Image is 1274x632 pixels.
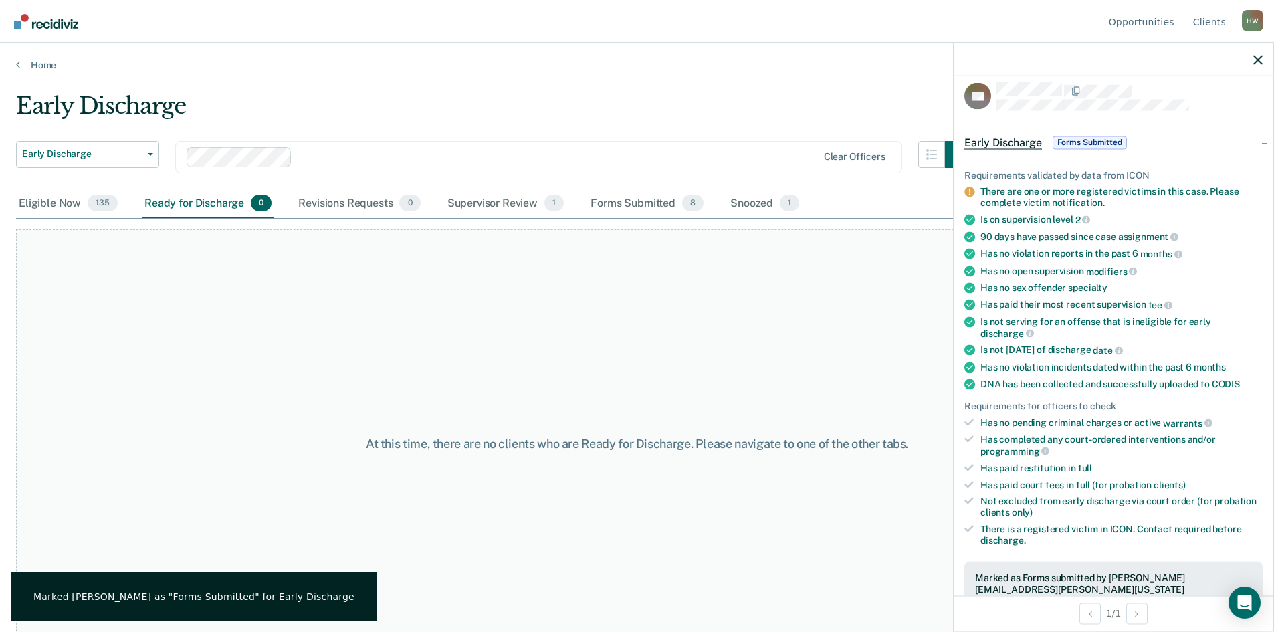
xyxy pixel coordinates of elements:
div: There are one or more registered victims in this case. Please complete victim notification. [980,186,1263,209]
div: Has no sex offender [980,282,1263,294]
span: date [1093,345,1122,356]
img: Recidiviz [14,14,78,29]
div: Requirements for officers to check [964,400,1263,411]
div: Is on supervision level [980,213,1263,225]
span: modifiers [1086,266,1138,276]
span: discharge [980,328,1034,338]
div: Has paid court fees in full (for probation [980,479,1263,490]
div: At this time, there are no clients who are Ready for Discharge. Please navigate to one of the oth... [327,437,948,451]
span: CODIS [1212,378,1240,389]
div: There is a registered victim in ICON. Contact required before [980,523,1263,546]
span: Forms Submitted [1053,136,1127,149]
span: 8 [682,195,704,212]
div: Has paid their most recent supervision [980,299,1263,311]
a: Home [16,59,1258,71]
span: full [1078,462,1092,473]
span: 1 [544,195,564,212]
div: Ready for Discharge [142,189,274,219]
span: months [1194,361,1226,372]
div: Requirements validated by data from ICON [964,169,1263,181]
div: Revisions Requests [296,189,423,219]
div: Early Discharge [16,92,972,130]
span: fee [1148,300,1172,310]
div: H W [1242,10,1263,31]
span: 135 [88,195,118,212]
span: only) [1012,507,1033,518]
div: Supervisor Review [445,189,567,219]
div: Forms Submitted [588,189,706,219]
div: Snoozed [728,189,802,219]
div: Marked as Forms submitted by [PERSON_NAME][EMAIL_ADDRESS][PERSON_NAME][US_STATE][DOMAIN_NAME] on ... [975,572,1252,606]
div: Early DischargeForms Submitted [954,121,1273,164]
span: 2 [1075,214,1091,225]
span: 0 [251,195,272,212]
div: Has paid restitution in [980,462,1263,473]
button: Next Opportunity [1126,603,1148,624]
span: 1 [780,195,799,212]
div: Clear officers [824,151,885,163]
span: clients) [1154,479,1186,490]
div: Not excluded from early discharge via court order (for probation clients [980,496,1263,518]
span: assignment [1118,231,1178,242]
div: Has completed any court-ordered interventions and/or [980,434,1263,457]
span: 0 [399,195,420,212]
span: specialty [1068,282,1107,293]
div: Eligible Now [16,189,120,219]
span: months [1140,248,1182,259]
div: Has no violation incidents dated within the past 6 [980,361,1263,373]
button: Profile dropdown button [1242,10,1263,31]
div: Has no violation reports in the past 6 [980,248,1263,260]
span: Early Discharge [22,148,142,160]
div: Is not serving for an offense that is ineligible for early [980,316,1263,338]
div: Marked [PERSON_NAME] as "Forms Submitted" for Early Discharge [33,591,354,603]
div: Open Intercom Messenger [1229,587,1261,619]
div: DNA has been collected and successfully uploaded to [980,378,1263,389]
span: discharge. [980,534,1026,545]
span: warrants [1163,417,1212,428]
span: programming [980,445,1049,456]
div: Has no open supervision [980,265,1263,277]
div: 90 days have passed since case [980,231,1263,243]
button: Previous Opportunity [1079,603,1101,624]
span: Early Discharge [964,136,1042,149]
div: Is not [DATE] of discharge [980,344,1263,356]
div: 1 / 1 [954,595,1273,631]
div: Has no pending criminal charges or active [980,417,1263,429]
